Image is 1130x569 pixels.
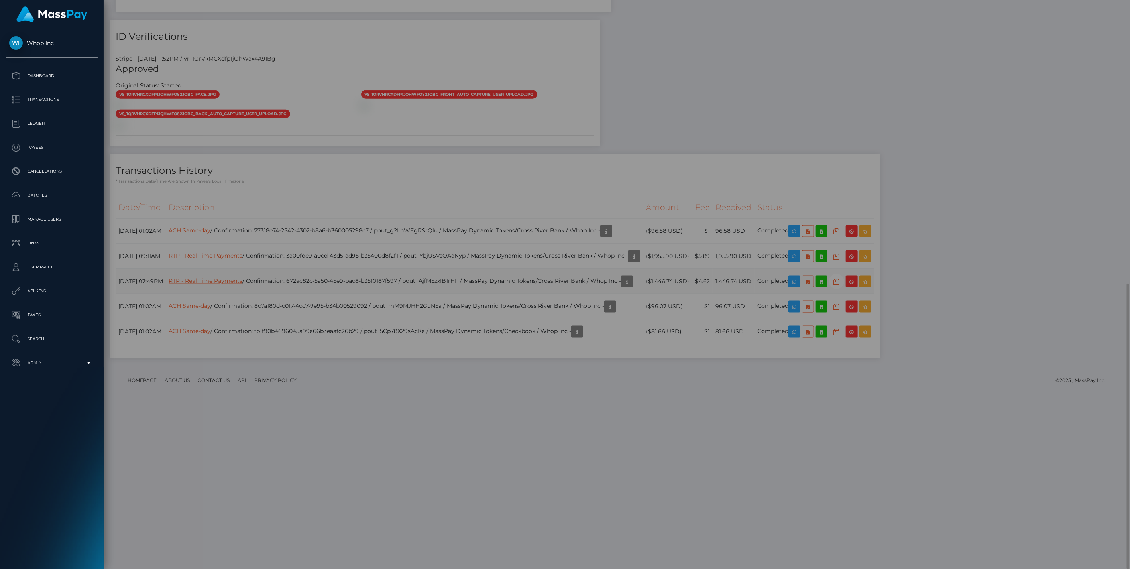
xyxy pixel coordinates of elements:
[9,357,94,369] p: Admin
[9,118,94,130] p: Ledger
[9,285,94,297] p: API Keys
[9,309,94,321] p: Taxes
[9,142,94,154] p: Payees
[9,36,23,50] img: Whop Inc
[9,333,94,345] p: Search
[9,237,94,249] p: Links
[6,39,98,47] span: Whop Inc
[9,261,94,273] p: User Profile
[16,6,87,22] img: MassPay Logo
[9,70,94,82] p: Dashboard
[9,94,94,106] p: Transactions
[9,165,94,177] p: Cancellations
[9,189,94,201] p: Batches
[9,213,94,225] p: Manage Users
